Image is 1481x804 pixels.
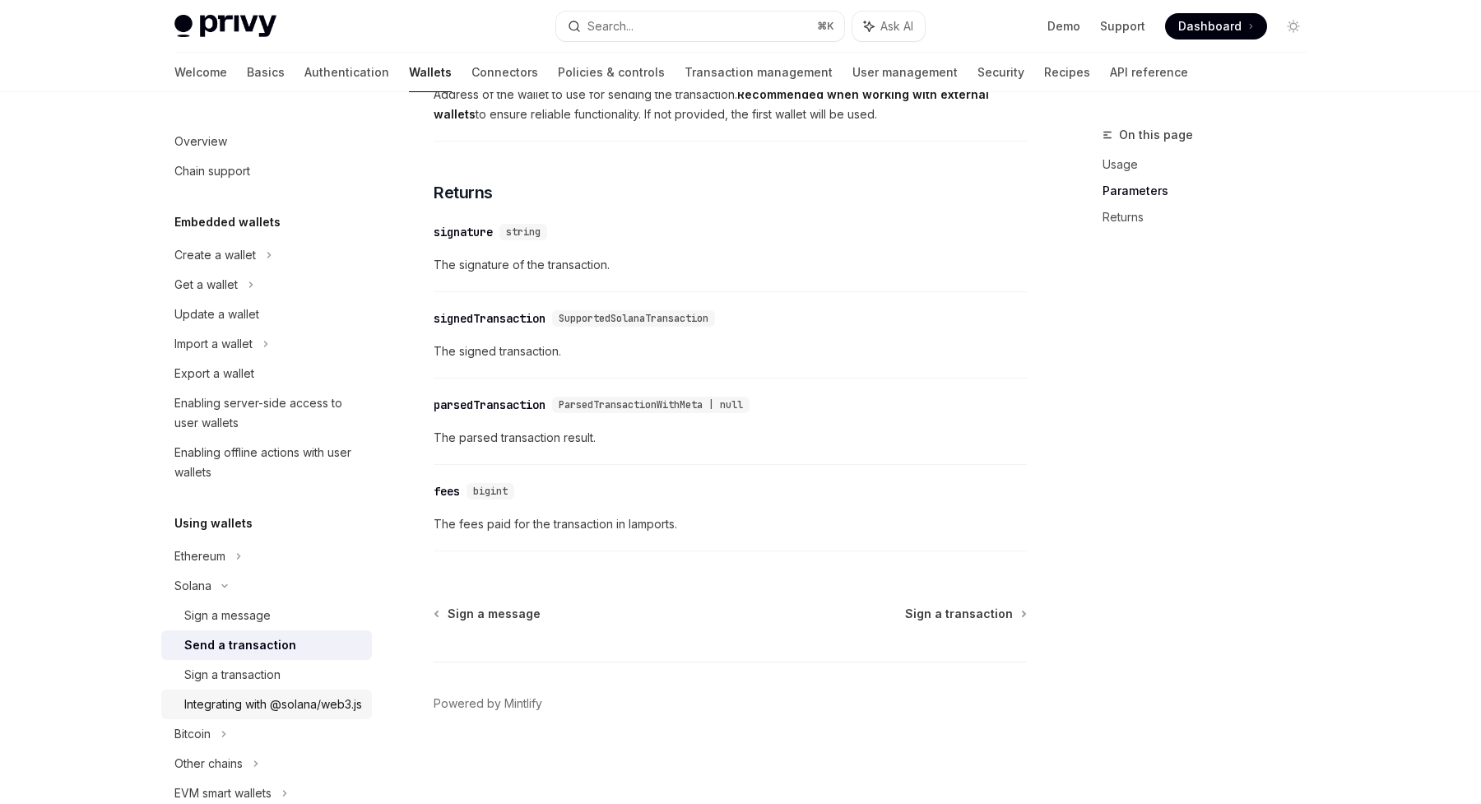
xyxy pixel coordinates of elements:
[434,342,1027,361] span: The signed transaction.
[473,485,508,498] span: bigint
[161,388,372,438] a: Enabling server-side access to user wallets
[161,630,372,660] a: Send a transaction
[174,364,254,383] div: Export a wallet
[1103,151,1320,178] a: Usage
[434,181,493,204] span: Returns
[434,483,460,500] div: fees
[247,53,285,92] a: Basics
[977,53,1024,92] a: Security
[905,606,1013,622] span: Sign a transaction
[161,438,372,487] a: Enabling offline actions with user wallets
[174,546,225,566] div: Ethereum
[559,312,708,325] span: SupportedSolanaTransaction
[184,606,271,625] div: Sign a message
[174,724,211,744] div: Bitcoin
[434,514,1027,534] span: The fees paid for the transaction in lamports.
[559,398,743,411] span: ParsedTransactionWithMeta | null
[558,53,665,92] a: Policies & controls
[174,443,362,482] div: Enabling offline actions with user wallets
[409,53,452,92] a: Wallets
[1178,18,1242,35] span: Dashboard
[174,576,211,596] div: Solana
[434,85,1027,124] span: Address of the wallet to use for sending the transaction. to ensure reliable functionality. If no...
[161,156,372,186] a: Chain support
[1280,13,1307,40] button: Toggle dark mode
[161,127,372,156] a: Overview
[434,224,493,240] div: signature
[174,161,250,181] div: Chain support
[471,53,538,92] a: Connectors
[434,695,542,712] a: Powered by Mintlify
[434,255,1027,275] span: The signature of the transaction.
[161,660,372,690] a: Sign a transaction
[174,275,238,295] div: Get a wallet
[817,20,834,33] span: ⌘ K
[174,53,227,92] a: Welcome
[161,359,372,388] a: Export a wallet
[174,212,281,232] h5: Embedded wallets
[1103,178,1320,204] a: Parameters
[174,754,243,774] div: Other chains
[174,334,253,354] div: Import a wallet
[174,245,256,265] div: Create a wallet
[852,12,925,41] button: Ask AI
[304,53,389,92] a: Authentication
[161,601,372,630] a: Sign a message
[161,300,372,329] a: Update a wallet
[174,783,272,803] div: EVM smart wallets
[434,397,546,413] div: parsedTransaction
[174,132,227,151] div: Overview
[184,635,296,655] div: Send a transaction
[587,16,634,36] div: Search...
[1100,18,1145,35] a: Support
[434,428,1027,448] span: The parsed transaction result.
[852,53,958,92] a: User management
[448,606,541,622] span: Sign a message
[174,514,253,533] h5: Using wallets
[1044,53,1090,92] a: Recipes
[905,606,1025,622] a: Sign a transaction
[184,695,362,714] div: Integrating with @solana/web3.js
[880,18,913,35] span: Ask AI
[1047,18,1080,35] a: Demo
[1103,204,1320,230] a: Returns
[161,690,372,719] a: Integrating with @solana/web3.js
[174,393,362,433] div: Enabling server-side access to user wallets
[556,12,844,41] button: Search...⌘K
[434,310,546,327] div: signedTransaction
[184,665,281,685] div: Sign a transaction
[174,304,259,324] div: Update a wallet
[1165,13,1267,40] a: Dashboard
[435,606,541,622] a: Sign a message
[1110,53,1188,92] a: API reference
[685,53,833,92] a: Transaction management
[506,225,541,239] span: string
[1119,125,1193,145] span: On this page
[174,15,276,38] img: light logo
